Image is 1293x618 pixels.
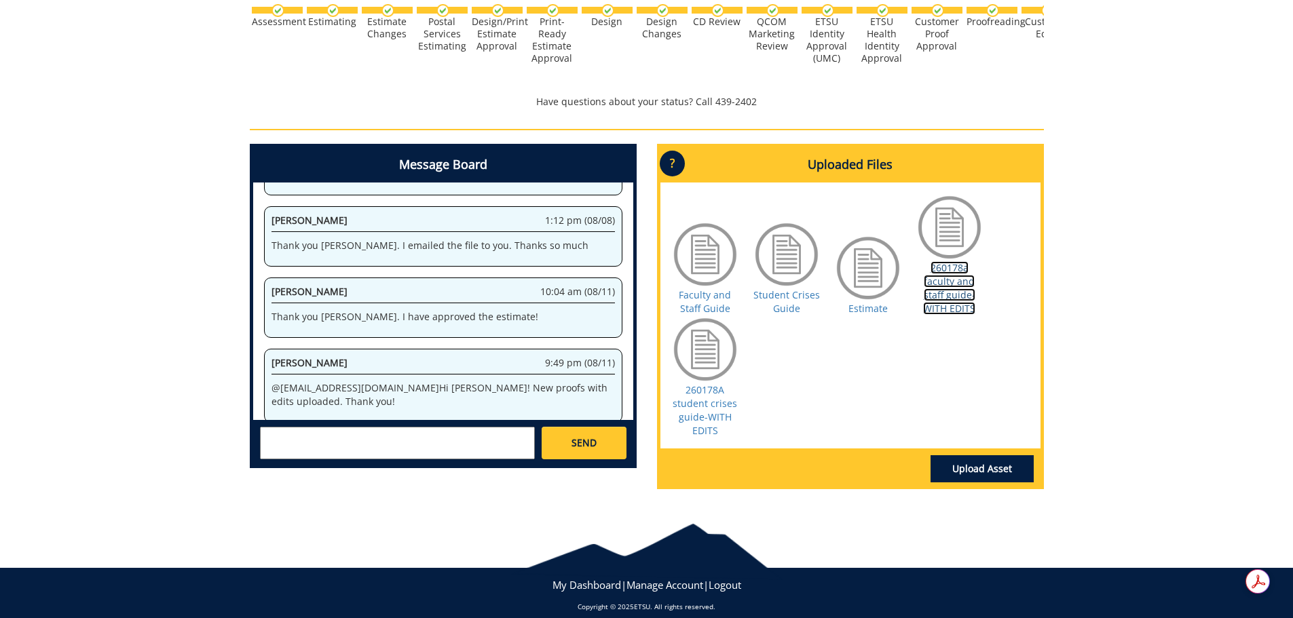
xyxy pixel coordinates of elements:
[679,288,731,315] a: Faculty and Staff Guide
[821,4,834,17] img: checkmark
[271,285,348,298] span: [PERSON_NAME]
[491,4,504,17] img: checkmark
[582,16,633,28] div: Design
[545,214,615,227] span: 1:12 pm (08/08)
[252,16,303,28] div: Assessment
[436,4,449,17] img: checkmark
[766,4,779,17] img: checkmark
[571,436,597,450] span: SEND
[711,4,724,17] img: checkmark
[967,16,1017,28] div: Proofreading
[673,383,737,437] a: 260178A student crises guide-WITH EDITS
[271,356,348,369] span: [PERSON_NAME]
[747,16,798,52] div: QCOM Marketing Review
[253,147,633,182] h4: Message Board
[637,16,688,40] div: Design Changes
[307,16,358,28] div: Estimating
[848,302,888,315] a: Estimate
[326,4,339,17] img: checkmark
[472,16,523,52] div: Design/Print Estimate Approval
[923,261,975,315] a: 260178a faculty and staff guide-WITH EDITS
[545,356,615,370] span: 9:49 pm (08/11)
[709,578,741,592] a: Logout
[986,4,999,17] img: checkmark
[542,427,626,459] a: SEND
[271,214,348,227] span: [PERSON_NAME]
[271,310,615,324] p: Thank you [PERSON_NAME]. I have approved the estimate!
[260,427,535,459] textarea: messageToSend
[527,16,578,64] div: Print-Ready Estimate Approval
[626,578,703,592] a: Manage Account
[271,239,615,252] p: Thank you [PERSON_NAME]. I emailed the file to you. Thanks so much
[876,4,889,17] img: checkmark
[931,4,944,17] img: checkmark
[802,16,852,64] div: ETSU Identity Approval (UMC)
[540,285,615,298] span: 10:04 am (08/11)
[1041,4,1054,17] img: no
[250,95,1044,109] p: Have questions about your status? Call 439-2402
[417,16,468,52] div: Postal Services Estimating
[660,147,1041,182] h4: Uploaded Files
[271,4,284,17] img: checkmark
[753,288,820,315] a: Student Crises Guide
[931,455,1034,482] a: Upload Asset
[634,602,650,611] a: ETSU
[271,381,615,408] p: @ [EMAIL_ADDRESS][DOMAIN_NAME] Hi [PERSON_NAME]! New proofs with edits uploaded. Thank you!
[660,151,685,176] p: ?
[362,16,413,40] div: Estimate Changes
[692,16,743,28] div: CD Review
[1022,16,1072,40] div: Customer Edits
[546,4,559,17] img: checkmark
[912,16,962,52] div: Customer Proof Approval
[857,16,907,64] div: ETSU Health Identity Approval
[601,4,614,17] img: checkmark
[552,578,621,592] a: My Dashboard
[381,4,394,17] img: checkmark
[656,4,669,17] img: checkmark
